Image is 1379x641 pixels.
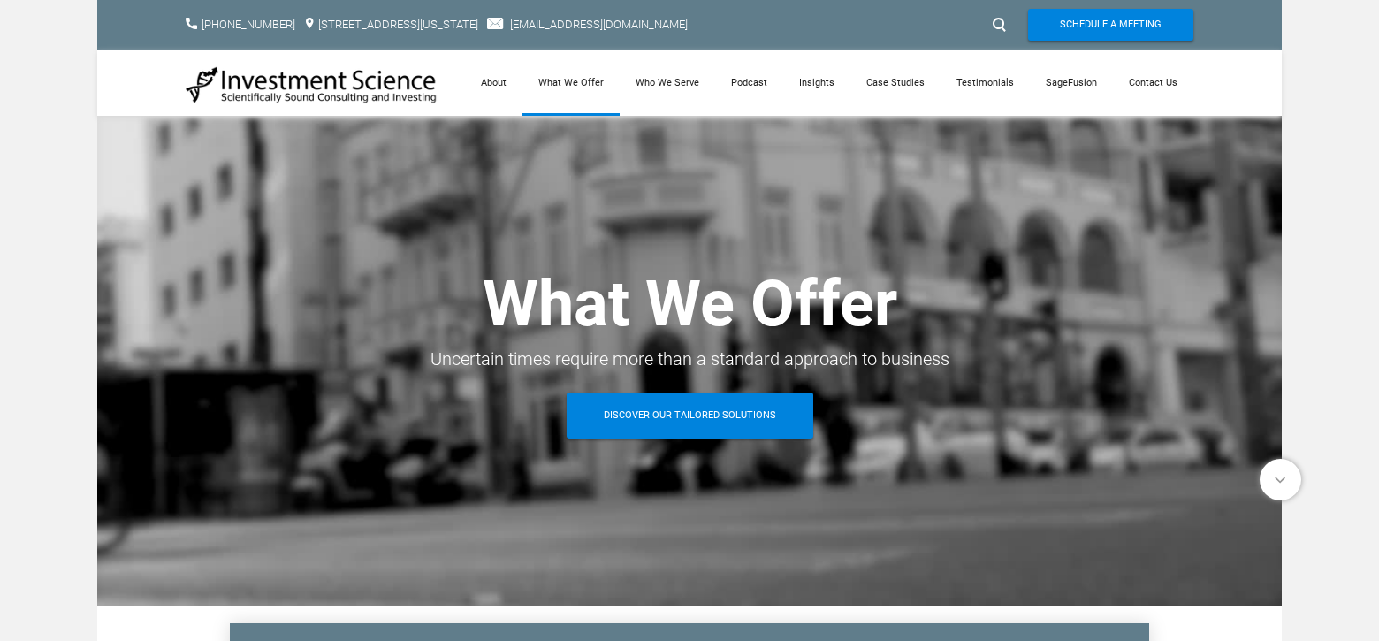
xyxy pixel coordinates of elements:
[604,393,776,439] span: Discover Our Tailored Solutions
[850,50,941,116] a: Case Studies
[1028,9,1193,41] a: Schedule A Meeting
[465,50,522,116] a: About
[783,50,850,116] a: Insights
[202,18,295,31] a: [PHONE_NUMBER]
[522,50,620,116] a: What We Offer
[715,50,783,116] a: Podcast
[941,50,1030,116] a: Testimonials
[1030,50,1113,116] a: SageFusion
[567,393,813,439] a: Discover Our Tailored Solutions
[1060,9,1162,41] span: Schedule A Meeting
[1113,50,1193,116] a: Contact Us
[620,50,715,116] a: Who We Serve
[318,18,478,31] a: [STREET_ADDRESS][US_STATE]​
[186,65,438,104] img: Investment Science | NYC Consulting Services
[186,343,1193,375] div: Uncertain times require more than a standard approach to business
[510,18,688,31] a: [EMAIL_ADDRESS][DOMAIN_NAME]
[483,266,897,341] strong: What We Offer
